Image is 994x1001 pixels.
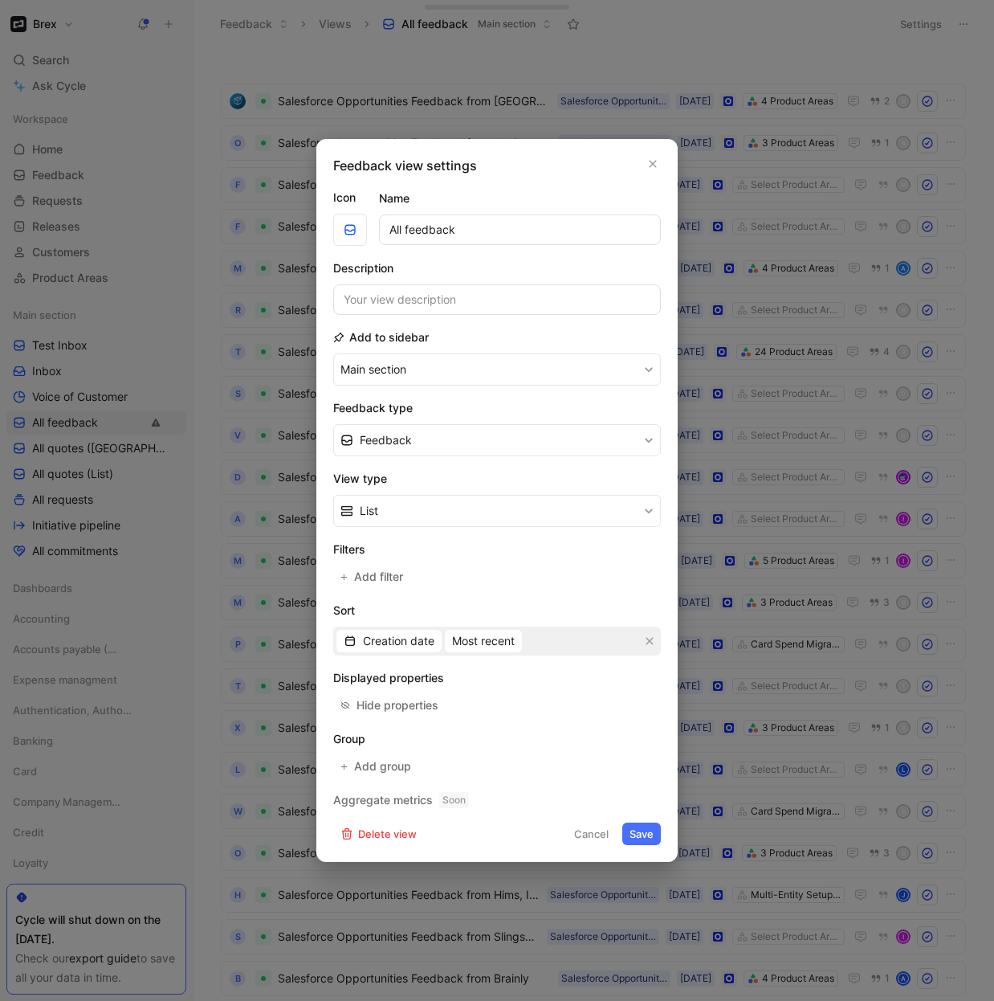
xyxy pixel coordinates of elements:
button: Main section [333,353,661,386]
input: Your view name [379,214,661,245]
span: Add group [354,757,413,776]
h2: Aggregate metrics [333,791,661,810]
h2: Description [333,259,393,278]
input: Your view description [333,284,661,315]
h2: Displayed properties [333,668,661,688]
h2: Sort [333,601,661,620]
h2: View type [333,469,661,488]
button: Save [622,823,661,845]
h2: Name [379,189,409,208]
button: Creation date [336,630,442,652]
span: Add filter [354,567,405,586]
div: Hide properties [356,696,438,715]
button: Cancel [567,823,616,845]
h2: Filters [333,540,661,559]
button: Add filter [333,566,412,588]
span: Feedback [360,431,412,450]
button: Most recent [445,630,522,652]
button: Feedback [333,424,661,456]
label: Icon [333,188,367,207]
button: Add group [333,755,420,778]
button: List [333,495,661,527]
button: Hide properties [333,694,446,717]
h2: Feedback type [333,398,661,418]
h2: Feedback view settings [333,156,477,175]
span: Soon [439,792,469,808]
span: Creation date [363,631,434,651]
h2: Add to sidebar [333,328,429,347]
h2: Group [333,729,661,749]
button: Delete view [333,823,424,845]
span: Most recent [452,631,515,651]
